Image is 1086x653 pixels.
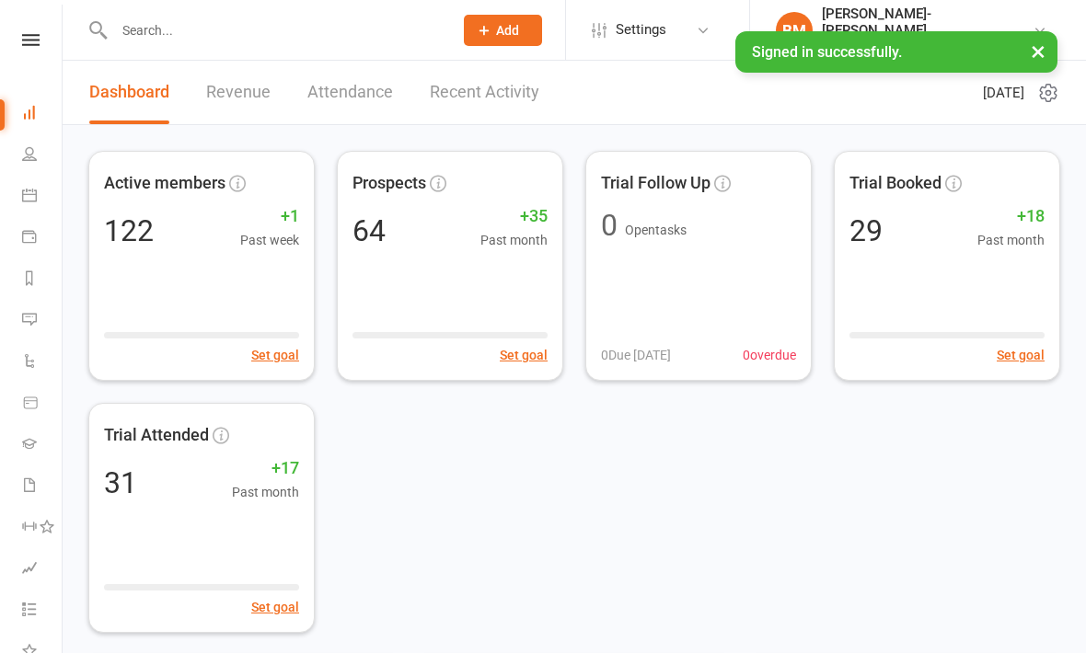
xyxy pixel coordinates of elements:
[616,9,666,51] span: Settings
[352,216,386,246] div: 64
[22,384,64,425] a: Product Sales
[104,468,137,498] div: 31
[464,15,542,46] button: Add
[601,211,618,240] div: 0
[307,61,393,124] a: Attendance
[480,203,548,230] span: +35
[22,259,64,301] a: Reports
[822,6,1033,39] div: [PERSON_NAME]-[PERSON_NAME]
[232,482,299,502] span: Past month
[22,218,64,259] a: Payments
[977,203,1045,230] span: +18
[496,23,519,38] span: Add
[500,345,548,365] button: Set goal
[109,17,440,43] input: Search...
[776,12,813,49] div: BM
[601,345,671,365] span: 0 Due [DATE]
[352,170,426,197] span: Prospects
[232,455,299,482] span: +17
[625,223,687,237] span: Open tasks
[430,61,539,124] a: Recent Activity
[997,345,1045,365] button: Set goal
[601,170,711,197] span: Trial Follow Up
[22,177,64,218] a: Calendar
[104,216,154,246] div: 122
[849,170,942,197] span: Trial Booked
[251,345,299,365] button: Set goal
[22,94,64,135] a: Dashboard
[251,597,299,617] button: Set goal
[104,170,225,197] span: Active members
[983,82,1024,104] span: [DATE]
[849,216,883,246] div: 29
[206,61,271,124] a: Revenue
[743,345,796,365] span: 0 overdue
[240,230,299,250] span: Past week
[89,61,169,124] a: Dashboard
[1022,31,1055,71] button: ×
[240,203,299,230] span: +1
[752,43,902,61] span: Signed in successfully.
[480,230,548,250] span: Past month
[104,422,209,449] span: Trial Attended
[22,135,64,177] a: People
[22,549,64,590] a: Assessments
[977,230,1045,250] span: Past month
